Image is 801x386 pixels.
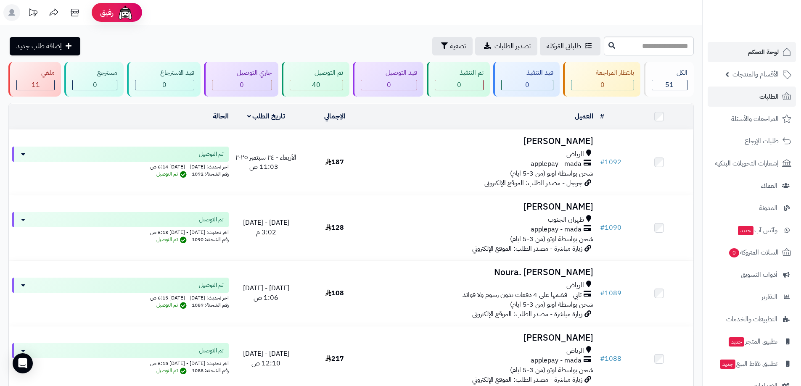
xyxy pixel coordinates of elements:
span: تصدير الطلبات [494,41,531,51]
span: أدوات التسويق [741,269,777,281]
a: الطلبات [708,87,796,107]
span: جديد [720,360,735,369]
span: الأقسام والمنتجات [732,68,779,80]
div: قيد التنفيذ [501,68,553,78]
div: Open Intercom Messenger [13,353,33,373]
a: بانتظار المراجعة 0 [561,62,642,97]
span: 0 [729,248,739,257]
span: [DATE] - [DATE] 1:06 ص [243,283,289,303]
a: إضافة طلب جديد [10,37,80,55]
span: شحن بواسطة اوتو (من 3-5 ايام) [510,234,593,244]
span: تم التوصيل [156,367,189,374]
a: #1089 [600,288,621,298]
span: السلات المتروكة [728,247,779,258]
a: إشعارات التحويلات البنكية [708,153,796,173]
a: وآتس آبجديد [708,220,796,240]
span: طلبات الإرجاع [745,135,779,147]
span: تطبيق المتجر [728,336,777,347]
span: ظهران الجنوب [548,215,584,225]
a: قيد التنفيذ 0 [492,62,561,97]
div: 40 [290,80,343,90]
span: applepay - mada [531,159,582,169]
div: اخر تحديث: [DATE] - [DATE] 6:15 ص [12,293,229,302]
span: إضافة طلب جديد [16,41,62,51]
a: #1092 [600,157,621,167]
span: تم التوصيل [156,236,189,243]
a: الحالة [213,111,229,121]
div: اخر تحديث: [DATE] - [DATE] 6:14 ص [12,162,229,171]
a: الإجمالي [324,111,345,121]
div: 0 [73,80,117,90]
a: العميل [575,111,593,121]
span: المراجعات والأسئلة [731,113,779,125]
a: #1088 [600,354,621,364]
span: تم التوصيل [199,150,224,158]
a: تم التنفيذ 0 [425,62,492,97]
span: تم التوصيل [199,215,224,224]
a: قيد التوصيل 0 [351,62,425,97]
span: رقم الشحنة: 1088 [192,367,229,374]
a: لوحة التحكم [708,42,796,62]
span: جديد [729,337,744,347]
div: قيد التوصيل [361,68,417,78]
div: 0 [135,80,193,90]
span: جديد [738,226,753,235]
a: السلات المتروكة0 [708,242,796,263]
span: شحن بواسطة اوتو (من 3-5 ايام) [510,168,593,179]
span: العملاء [761,180,777,192]
a: تصدير الطلبات [475,37,537,55]
span: 0 [525,80,529,90]
span: 187 [325,157,344,167]
span: 0 [600,80,605,90]
span: الرياض [566,346,584,356]
a: المراجعات والأسئلة [708,109,796,129]
a: المدونة [708,198,796,218]
div: 0 [571,80,634,90]
h3: [PERSON_NAME] [372,202,593,212]
a: تطبيق المتجرجديد [708,331,796,352]
span: [DATE] - [DATE] 12:10 ص [243,349,289,368]
a: # [600,111,604,121]
span: التقارير [761,291,777,303]
div: الكل [652,68,687,78]
span: جوجل - مصدر الطلب: الموقع الإلكتروني [484,178,582,188]
span: 128 [325,223,344,233]
span: المدونة [759,202,777,214]
span: تم التوصيل [199,347,224,355]
div: جاري التوصيل [212,68,272,78]
span: رقم الشحنة: 1090 [192,236,229,243]
div: اخر تحديث: [DATE] - [DATE] 6:15 ص [12,358,229,367]
button: تصفية [432,37,473,55]
span: 51 [665,80,674,90]
span: شحن بواسطة اوتو (من 3-5 ايام) [510,299,593,310]
div: تم التنفيذ [435,68,484,78]
span: رفيق [100,8,114,18]
span: التطبيقات والخدمات [726,313,777,325]
h3: [PERSON_NAME] [372,333,593,343]
span: 40 [312,80,320,90]
span: 11 [32,80,40,90]
a: قيد الاسترجاع 0 [125,62,202,97]
a: العملاء [708,176,796,196]
div: ملغي [16,68,55,78]
span: 0 [387,80,391,90]
span: زيارة مباشرة - مصدر الطلب: الموقع الإلكتروني [472,244,582,254]
span: 0 [93,80,97,90]
span: إشعارات التحويلات البنكية [715,158,779,169]
span: 0 [457,80,461,90]
a: التقارير [708,287,796,307]
span: رقم الشحنة: 1089 [192,301,229,309]
a: تحديثات المنصة [22,4,43,23]
div: 0 [361,80,417,90]
span: الرياض [566,150,584,159]
span: تابي - قسّمها على 4 دفعات بدون رسوم ولا فوائد [463,290,582,300]
a: طلباتي المُوكلة [540,37,600,55]
a: #1090 [600,223,621,233]
span: 0 [162,80,167,90]
a: أدوات التسويق [708,265,796,285]
span: الأربعاء - ٢٤ سبتمبر ٢٠٢٥ - 11:03 ص [235,152,296,172]
a: ملغي 11 [7,62,63,97]
h3: Noura. [PERSON_NAME] [372,268,593,277]
span: 108 [325,288,344,298]
div: 0 [212,80,272,90]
